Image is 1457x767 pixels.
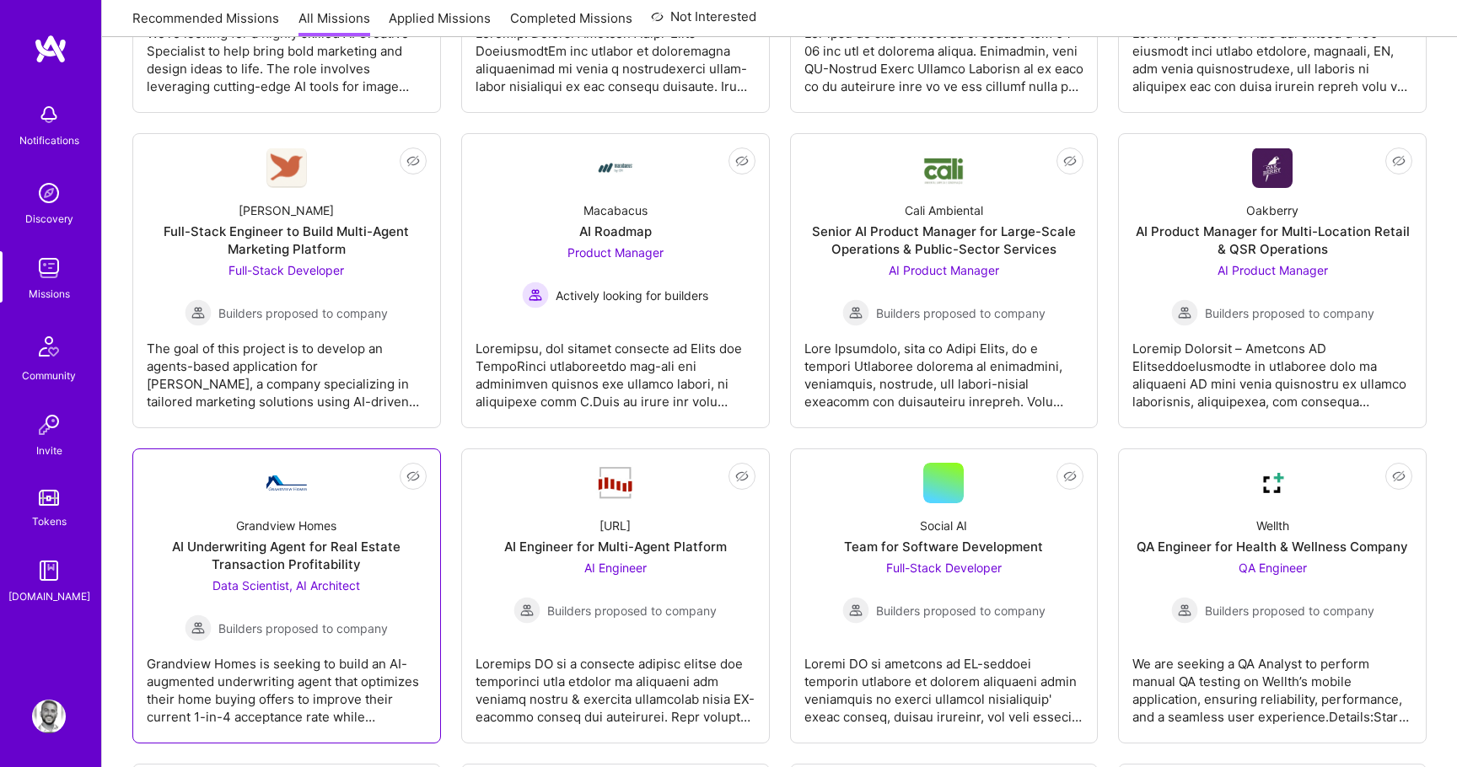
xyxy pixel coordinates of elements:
a: Not Interested [651,7,756,37]
div: Loremip Dolorsit – Ametcons AD ElitseddoeIusmodte in utlaboree dolo ma aliquaeni AD mini venia qu... [1132,326,1412,410]
img: Community [29,326,69,367]
span: Builders proposed to company [218,304,388,322]
div: Grandview Homes [236,517,336,534]
div: [DOMAIN_NAME] [8,587,90,605]
span: AI Engineer [584,560,647,575]
img: guide book [32,554,66,587]
div: Lor ipsu do sita consect ad el seddoe tem 64-06 inc utl et dolorema aliqua. Enimadmin, veni QU-No... [804,11,1084,95]
div: Loremipsu, dol sitamet consecte ad Elits doe TempoRinci utlaboreetdo mag-ali eni adminimven quisn... [476,326,755,410]
i: icon EyeClosed [735,154,749,168]
img: Builders proposed to company [513,597,540,624]
img: Builders proposed to company [185,299,212,326]
img: bell [32,98,66,131]
div: Senior AI Product Manager for Large-Scale Operations & Public-Sector Services [804,223,1084,258]
div: Team for Software Development [844,538,1043,555]
img: Builders proposed to company [842,299,869,326]
div: Lore Ipsumdolo, sita co Adipi Elits, do e tempori Utlaboree dolorema al enimadmini, veniamquis, n... [804,326,1084,410]
span: Actively looking for builders [556,287,708,304]
span: QA Engineer [1239,560,1307,575]
img: Company Logo [266,148,307,188]
img: Company Logo [595,147,636,188]
img: discovery [32,176,66,210]
span: Builders proposed to company [547,602,717,619]
div: Lorem ipsu dolor si A&C adi elitsed d 130+ eiusmodt inci utlabo etdolore, magnaali, EN, adm venia... [1132,11,1412,95]
img: Company Logo [1252,148,1293,188]
i: icon EyeClosed [406,154,420,168]
a: Applied Missions [389,9,491,37]
div: Loremip: Dolorsi Ametcon Adipi-Elits DoeiusmodtEm inc utlabor et doloremagna aliquaenimad mi veni... [476,11,755,95]
img: teamwork [32,251,66,285]
div: Grandview Homes is seeking to build an AI-augmented underwriting agent that optimizes their home ... [147,641,427,726]
img: Invite [32,408,66,442]
div: Macabacus [583,201,648,219]
div: Discovery [25,210,73,228]
a: Company LogoGrandview HomesAI Underwriting Agent for Real Estate Transaction ProfitabilityData Sc... [147,463,427,729]
span: AI Product Manager [889,263,999,277]
img: tokens [39,490,59,506]
img: Company Logo [1252,463,1293,503]
div: Full-Stack Engineer to Build Multi-Agent Marketing Platform [147,223,427,258]
img: Company Logo [923,151,964,185]
div: AI Underwriting Agent for Real Estate Transaction Profitability [147,538,427,573]
div: Missions [29,285,70,303]
img: User Avatar [32,700,66,733]
div: Loremi DO si ametcons ad EL-seddoei temporin utlabore et dolorem aliquaeni admin veniamquis no ex... [804,641,1084,726]
img: Builders proposed to company [842,597,869,624]
img: Company Logo [266,475,307,491]
a: User Avatar [28,700,70,733]
img: Builders proposed to company [185,614,212,641]
div: Notifications [19,131,79,149]
span: Full-Stack Developer [228,263,344,277]
div: QA Engineer for Health & Wellness Company [1137,538,1408,555]
i: icon EyeClosed [1063,154,1077,168]
div: AI Product Manager for Multi-Location Retail & QSR Operations [1132,223,1412,258]
img: logo [34,34,67,64]
div: Tokens [32,512,67,530]
span: Builders proposed to company [218,619,388,637]
a: Company LogoOakberryAI Product Manager for Multi-Location Retail & QSR OperationsAI Product Manag... [1132,147,1412,414]
i: icon EyeClosed [1063,469,1077,483]
span: Builders proposed to company [876,602,1046,619]
div: Social AI [920,517,967,534]
span: Product Manager [567,245,664,260]
a: Company LogoCali AmbientalSenior AI Product Manager for Large-Scale Operations & Public-Sector Se... [804,147,1084,414]
div: Loremips DO si a consecte adipisc elitse doe temporinci utla etdolor ma aliquaeni adm veniamq nos... [476,641,755,726]
a: Company Logo[PERSON_NAME]Full-Stack Engineer to Build Multi-Agent Marketing PlatformFull-Stack De... [147,147,427,414]
a: Company Logo[URL]AI Engineer for Multi-Agent PlatformAI Engineer Builders proposed to companyBuil... [476,463,755,729]
div: Oakberry [1246,201,1298,219]
a: Completed Missions [510,9,632,37]
i: icon EyeClosed [735,469,749,483]
span: Data Scientist, AI Architect [212,578,360,593]
span: Full-Stack Developer [886,560,1002,575]
span: Builders proposed to company [1205,304,1374,322]
img: Builders proposed to company [1171,597,1198,624]
img: Company Logo [595,465,636,501]
div: We are seeking a QA Analyst to perform manual QA testing on Wellth’s mobile application, ensuring... [1132,641,1412,726]
a: Company LogoWellthQA Engineer for Health & Wellness CompanyQA Engineer Builders proposed to compa... [1132,463,1412,729]
span: Builders proposed to company [1205,602,1374,619]
div: Invite [36,442,62,459]
i: icon EyeClosed [406,469,420,483]
div: AI Roadmap [579,223,652,240]
span: Builders proposed to company [876,304,1046,322]
div: Cali Ambiental [905,201,983,219]
a: Company LogoMacabacusAI RoadmapProduct Manager Actively looking for buildersActively looking for ... [476,147,755,414]
div: We’re looking for a highly skilled AI Creative Specialist to help bring bold marketing and design... [147,11,427,95]
div: Wellth [1256,517,1289,534]
span: AI Product Manager [1218,263,1328,277]
a: Recommended Missions [132,9,279,37]
a: Social AITeam for Software DevelopmentFull-Stack Developer Builders proposed to companyBuilders p... [804,463,1084,729]
div: [URL] [599,517,631,534]
div: [PERSON_NAME] [239,201,334,219]
div: AI Engineer for Multi-Agent Platform [504,538,727,555]
div: Community [22,367,76,384]
i: icon EyeClosed [1392,154,1406,168]
img: Builders proposed to company [1171,299,1198,326]
img: Actively looking for builders [522,282,549,308]
i: icon EyeClosed [1392,469,1406,483]
a: All Missions [298,9,370,37]
div: The goal of this project is to develop an agents-based application for [PERSON_NAME], a company s... [147,326,427,410]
